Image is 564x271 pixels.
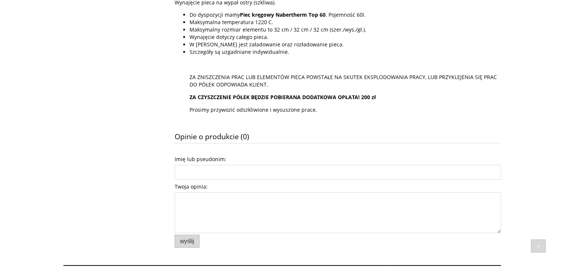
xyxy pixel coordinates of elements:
[189,26,501,33] li: Maksymalny rozmiar elementu to 32 cm / 32 cm / 32 cm (szer./wys./gł.).
[175,235,200,248] button: Wyślij
[175,130,501,143] h3: Opinie o produkcie (0)
[180,238,194,244] span: Wyślij
[175,154,226,165] label: Imię lub pseudonim:
[240,11,326,18] strong: Piec kręgowy Nabertherm Top 60
[189,94,376,101] strong: ZA CZYSZCZENIE PÓŁEK BĘDZIE POBIERANA DODATKOWA OPŁATA! 200 zł
[189,48,501,114] li: Szczegóły są uzgadniane indywidualnie.
[175,181,208,192] label: Twoja opinia:
[189,106,501,114] p: Prosimy przywozić odszkliwione i wysuszone prace.
[189,11,501,19] li: Do dyspozycji mamy . Pojemność 60l.
[189,74,501,88] p: ZA ZNISZCZENIA PRAC LUB ELEMENTÓW PIECA POWSTAŁE NA SKUTEK EKSPLODOWANIA PRACY, LUB PRZYKLEJENIA ...
[189,19,501,26] li: Maksymalna temperatura 1220 C.
[189,33,501,41] li: Wynajęcie dotyczy całego pieca.
[189,41,501,48] li: W [PERSON_NAME] jest załadowanie oraz rozładowanie pieca.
